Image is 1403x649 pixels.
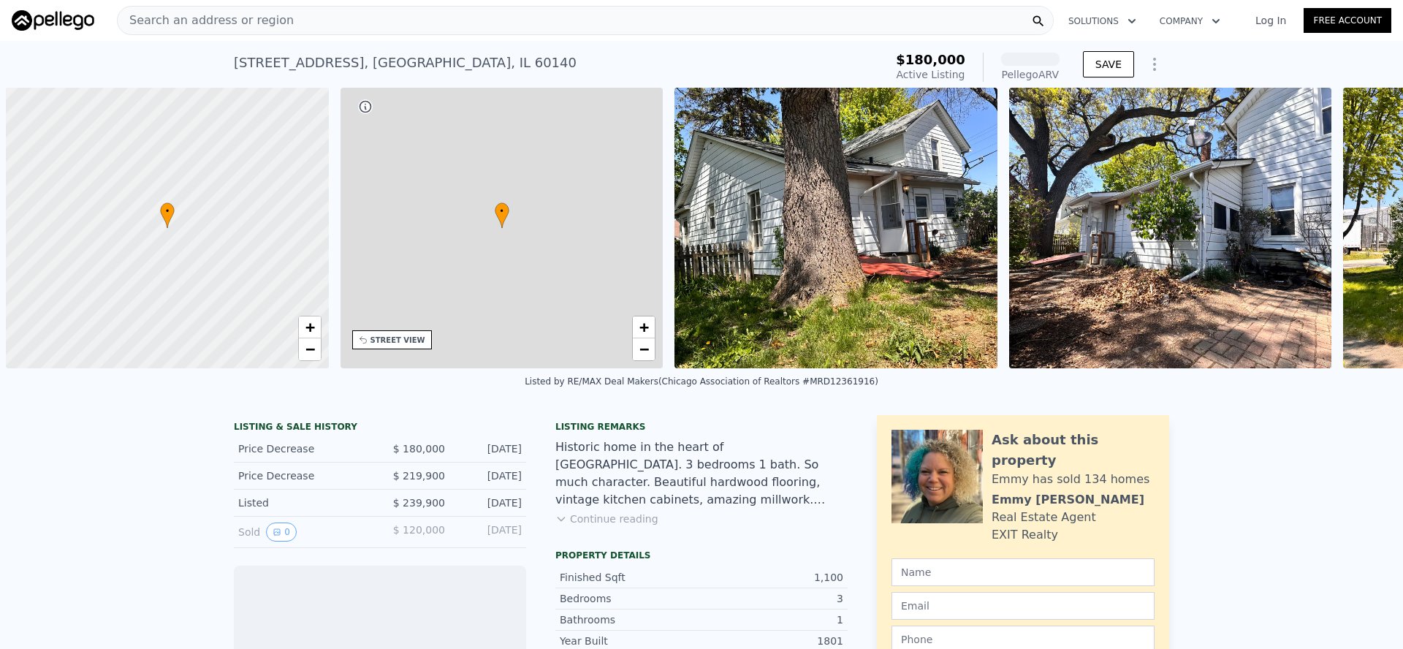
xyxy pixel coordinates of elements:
[555,439,848,509] div: Historic home in the heart of [GEOGRAPHIC_DATA]. 3 bedrooms 1 bath. So much character. Beautiful ...
[560,570,701,585] div: Finished Sqft
[160,202,175,228] div: •
[495,205,509,218] span: •
[555,550,848,561] div: Property details
[701,612,843,627] div: 1
[639,318,649,336] span: +
[701,570,843,585] div: 1,100
[305,340,314,358] span: −
[1001,67,1060,82] div: Pellego ARV
[305,318,314,336] span: +
[457,496,522,510] div: [DATE]
[393,470,445,482] span: $ 219,900
[992,430,1155,471] div: Ask about this property
[555,421,848,433] div: Listing remarks
[160,205,175,218] span: •
[701,591,843,606] div: 3
[525,376,878,387] div: Listed by RE/MAX Deal Makers (Chicago Association of Realtors #MRD12361916)
[393,524,445,536] span: $ 120,000
[1083,51,1134,77] button: SAVE
[897,69,965,80] span: Active Listing
[896,52,965,67] span: $180,000
[299,316,321,338] a: Zoom in
[234,53,577,73] div: [STREET_ADDRESS] , [GEOGRAPHIC_DATA] , IL 60140
[12,10,94,31] img: Pellego
[299,338,321,360] a: Zoom out
[370,335,425,346] div: STREET VIEW
[118,12,294,29] span: Search an address or region
[992,491,1144,509] div: Emmy [PERSON_NAME]
[560,591,701,606] div: Bedrooms
[633,316,655,338] a: Zoom in
[393,443,445,455] span: $ 180,000
[555,512,658,526] button: Continue reading
[560,634,701,648] div: Year Built
[891,592,1155,620] input: Email
[701,634,843,648] div: 1801
[234,421,526,436] div: LISTING & SALE HISTORY
[1057,8,1148,34] button: Solutions
[495,202,509,228] div: •
[457,468,522,483] div: [DATE]
[1238,13,1304,28] a: Log In
[393,497,445,509] span: $ 239,900
[457,523,522,542] div: [DATE]
[238,496,368,510] div: Listed
[992,471,1149,488] div: Emmy has sold 134 homes
[1148,8,1232,34] button: Company
[633,338,655,360] a: Zoom out
[457,441,522,456] div: [DATE]
[238,468,368,483] div: Price Decrease
[238,523,368,542] div: Sold
[891,558,1155,586] input: Name
[1009,88,1332,368] img: Sale: 139230447 Parcel: 26048350
[266,523,297,542] button: View historical data
[992,526,1058,544] div: EXIT Realty
[238,441,368,456] div: Price Decrease
[674,88,997,368] img: Sale: 139230447 Parcel: 26048350
[560,612,701,627] div: Bathrooms
[1304,8,1391,33] a: Free Account
[1140,50,1169,79] button: Show Options
[639,340,649,358] span: −
[992,509,1096,526] div: Real Estate Agent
